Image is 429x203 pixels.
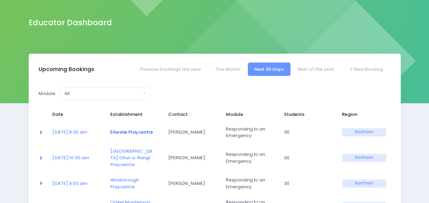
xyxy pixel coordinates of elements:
label: Module: [39,90,56,97]
td: Megan Lindsay [163,121,221,144]
td: 30 [280,121,338,144]
span: [PERSON_NAME] [168,180,212,187]
a: [DATE] 9:00 am [52,180,87,187]
span: Contact [168,111,212,118]
span: Northern [342,128,386,136]
td: Responding to an Emergency [221,172,280,194]
td: Hannah Dear [163,172,221,194]
td: <a href="https://app.stjis.org.nz/establishments/205734" class="font-weight-bold">Bucklands Beach... [106,144,164,173]
span: 30 [284,154,328,161]
span: Responding to an Emergency [226,126,270,139]
td: Responding to an Emergency [221,144,280,173]
td: 30 [280,144,338,173]
td: Responding to an Emergency [221,121,280,144]
a: [DATE] 9:30 am [52,129,87,135]
span: Date [52,111,97,118]
td: <a href="https://app.stjis.org.nz/establishments/202647" class="font-weight-bold">Hillsborough Pl... [106,172,164,194]
td: <a href="https://app.stjis.org.nz/bookings/523732" class="font-weight-bold">01 Sep at 9:30 am</a> [48,121,106,144]
a: Next 30 Days [248,63,290,76]
td: Northern [338,172,391,194]
span: 30 [284,180,328,187]
span: Region [342,111,386,118]
a: [GEOGRAPHIC_DATA] Ohui-a-Rangi Playcentre [110,148,153,168]
span: Responding to an Emergency [226,151,270,164]
span: [PERSON_NAME] [168,154,212,161]
a: This Month [209,63,246,76]
td: 30 [280,172,338,194]
td: Northern [338,121,391,144]
h2: Educator Dashboard [29,18,112,27]
span: Northern [342,179,386,188]
span: Northern [342,154,386,162]
a: Previous bookings this year [133,63,208,76]
a: Rest of the year [291,63,341,76]
span: Module [226,111,270,118]
h3: Upcoming Bookings [39,66,94,73]
span: Responding to an Emergency [226,177,270,190]
td: Shelley Clews [163,144,221,173]
a: [DATE] 10:30 am [52,154,89,161]
td: Northern [338,144,391,173]
a: New Booking [342,63,389,76]
span: Students [284,111,328,118]
td: <a href="https://app.stjis.org.nz/bookings/523949" class="font-weight-bold">01 Sep at 10:30 am</a> [48,144,106,173]
span: Establishment [110,111,155,118]
a: Hillsborough Playcentre [110,177,139,190]
span: 30 [284,129,328,136]
button: All [60,87,150,100]
span: [PERSON_NAME] [168,129,212,136]
div: All [65,90,141,97]
a: Ellerslie Playcentre [110,129,153,135]
td: <a href="https://app.stjis.org.nz/bookings/523948" class="font-weight-bold">08 Sep at 9:00 am</a> [48,172,106,194]
td: <a href="https://app.stjis.org.nz/establishments/204052" class="font-weight-bold">Ellerslie Playc... [106,121,164,144]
